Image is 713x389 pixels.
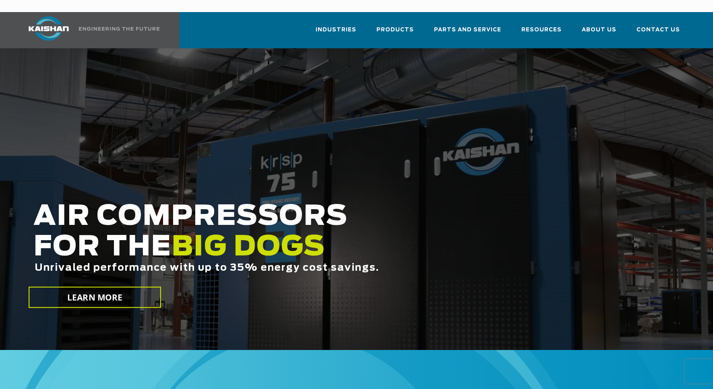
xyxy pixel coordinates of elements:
[19,16,79,41] img: kaishan logo
[35,263,379,273] span: Unrivaled performance with up to 35% energy cost savings.
[316,19,356,47] a: Industries
[582,25,616,35] span: About Us
[316,25,356,35] span: Industries
[582,19,616,47] a: About Us
[33,202,570,298] h2: AIR COMPRESSORS FOR THE
[376,25,414,35] span: Products
[434,19,501,47] a: Parts and Service
[172,234,325,261] span: BIG DOGS
[434,25,501,35] span: Parts and Service
[637,25,680,35] span: Contact Us
[79,27,159,31] img: Engineering the future
[29,287,161,308] a: LEARN MORE
[521,19,562,47] a: Resources
[67,292,123,303] span: LEARN MORE
[521,25,562,35] span: Resources
[19,12,161,48] a: Kaishan USA
[376,19,414,47] a: Products
[637,19,680,47] a: Contact Us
